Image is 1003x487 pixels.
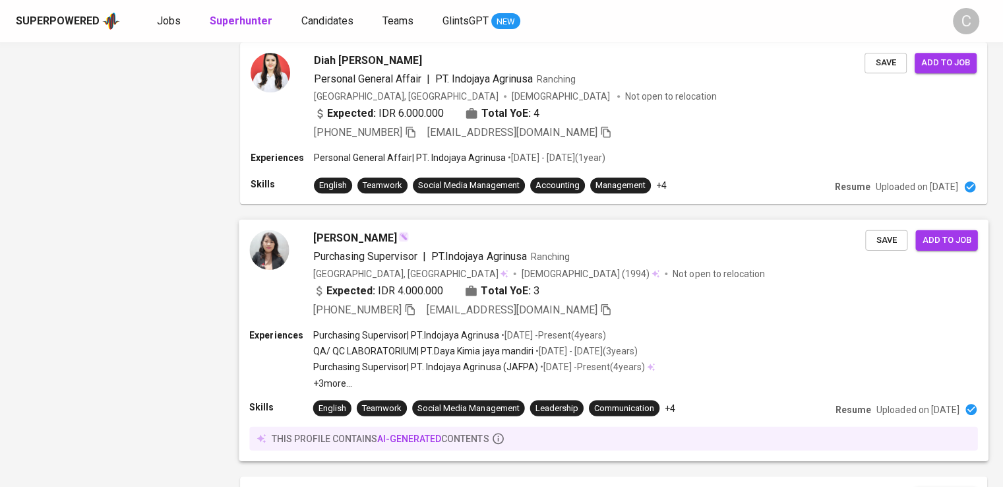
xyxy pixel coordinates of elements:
p: QA/ QC LABORATORIUM | PT.Daya Kimia jaya mandiri [313,344,533,358]
div: Management [595,179,646,192]
p: Uploaded on [DATE] [876,180,958,193]
a: [PERSON_NAME]Purchasing Supervisor|PT.Indojaya AgrinusaRanching[GEOGRAPHIC_DATA], [GEOGRAPHIC_DAT... [240,220,987,461]
b: Expected: [326,283,375,299]
b: Superhunter [210,15,272,27]
div: Communication [594,402,654,414]
div: (1994) [522,267,660,280]
a: Candidates [301,13,356,30]
span: 3 [533,283,539,299]
button: Add to job [915,230,977,250]
b: Total YoE: [481,283,530,299]
span: [EMAIL_ADDRESS][DOMAIN_NAME] [427,304,597,316]
span: [EMAIL_ADDRESS][DOMAIN_NAME] [427,126,597,139]
span: Add to job [921,55,970,71]
a: Superhunter [210,13,275,30]
span: Save [872,232,901,247]
span: Jobs [157,15,181,27]
div: Superpowered [16,14,100,29]
p: +4 [665,401,675,414]
span: Save [871,55,900,71]
a: Superpoweredapp logo [16,11,120,31]
div: Teamwork [362,402,402,414]
a: Jobs [157,13,183,30]
div: English [319,179,347,192]
b: Expected: [327,106,376,121]
span: [PHONE_NUMBER] [313,304,402,316]
span: PT. Indojaya Agrinusa [435,73,533,85]
img: app logo [102,11,120,31]
span: [PERSON_NAME] [313,230,397,245]
button: Save [865,53,907,73]
div: Social Media Management [418,179,520,192]
div: [GEOGRAPHIC_DATA], [GEOGRAPHIC_DATA] [313,267,508,280]
p: Resume [836,403,871,416]
span: Teams [382,15,413,27]
p: Purchasing Supervisor | PT.Indojaya Agrinusa [313,329,499,342]
div: IDR 6.000.000 [314,106,444,121]
p: • [DATE] - Present ( 4 years ) [538,360,645,373]
b: Total YoE: [481,106,531,121]
span: [PHONE_NUMBER] [314,126,402,139]
div: [GEOGRAPHIC_DATA], [GEOGRAPHIC_DATA] [314,90,499,103]
span: Diah [PERSON_NAME] [314,53,422,69]
p: • [DATE] - [DATE] ( 3 years ) [533,344,638,358]
img: magic_wand.svg [398,232,409,242]
p: Not open to relocation [625,90,717,103]
p: Personal General Affair | PT. Indojaya Agrinusa [314,151,506,164]
span: [DEMOGRAPHIC_DATA] [512,90,612,103]
p: Skills [249,400,313,413]
button: Add to job [915,53,977,73]
span: NEW [491,15,520,28]
p: Experiences [249,329,313,342]
p: +3 more ... [313,376,655,389]
span: Personal General Affair [314,73,421,85]
span: | [423,248,426,264]
p: Uploaded on [DATE] [876,403,959,416]
span: | [427,71,430,87]
span: 4 [533,106,539,121]
p: • [DATE] - Present ( 4 years ) [499,329,605,342]
a: GlintsGPT NEW [442,13,520,30]
a: Diah [PERSON_NAME]Personal General Affair|PT. Indojaya AgrinusaRanching[GEOGRAPHIC_DATA], [GEOGRA... [240,42,987,204]
div: C [953,8,979,34]
span: PT.Indojaya Agrinusa [431,249,526,262]
span: Ranching [537,74,576,84]
p: +4 [656,179,667,192]
div: IDR 4.000.000 [313,283,444,299]
p: Not open to relocation [673,267,764,280]
span: Ranching [531,251,570,261]
p: Resume [835,180,870,193]
span: Purchasing Supervisor [313,249,417,262]
a: Teams [382,13,416,30]
span: [DEMOGRAPHIC_DATA] [522,267,622,280]
div: Teamwork [363,179,402,192]
p: • [DATE] - [DATE] ( 1 year ) [506,151,605,164]
div: Leadership [535,402,578,414]
button: Save [865,230,907,250]
p: Purchasing Supervisor | PT. Indojaya Agrinusa (JAFPA) [313,360,538,373]
p: Experiences [251,151,314,164]
div: Social Media Management [417,402,519,414]
span: GlintsGPT [442,15,489,27]
div: English [319,402,346,414]
span: Add to job [922,232,971,247]
span: AI-generated [377,433,441,443]
p: this profile contains contents [271,432,489,445]
span: Candidates [301,15,353,27]
img: 836fa66263eb6ea096808e8f47b40e0c.jpg [249,230,289,269]
div: Accounting [535,179,580,192]
img: a9740c401ac44e9b367ad0833aa429e4.jpeg [251,53,290,92]
p: Skills [251,178,314,191]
